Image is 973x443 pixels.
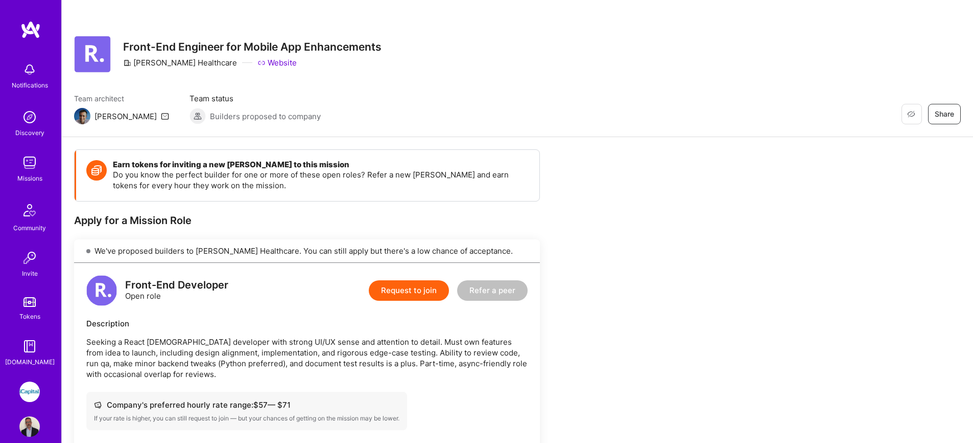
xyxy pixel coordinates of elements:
img: User Avatar [19,416,40,437]
div: Community [13,223,46,233]
i: icon Mail [161,112,169,120]
img: Token icon [86,160,107,181]
a: User Avatar [17,416,42,437]
div: If your rate is higher, you can still request to join — but your chances of getting on the missio... [94,414,399,423]
span: Team architect [74,93,169,104]
img: tokens [23,297,36,307]
div: We've proposed builders to [PERSON_NAME] Healthcare. You can still apply but there's a low chance... [74,239,540,263]
div: Description [86,318,528,329]
i: icon CompanyGray [123,59,131,67]
p: Seeking a React [DEMOGRAPHIC_DATA] developer with strong UI/UX sense and attention to detail. Mus... [86,337,528,380]
p: Do you know the perfect builder for one or more of these open roles? Refer a new [PERSON_NAME] an... [113,169,529,191]
button: Request to join [369,280,449,301]
img: teamwork [19,152,40,173]
a: iCapital: Building an Alternative Investment Marketplace [17,382,42,402]
div: Apply for a Mission Role [74,214,540,227]
i: icon EyeClosed [907,110,915,118]
img: logo [86,275,117,306]
div: Front-End Developer [125,280,228,291]
button: Share [928,104,961,124]
div: Invite [22,268,38,279]
a: Website [257,57,297,68]
div: Company's preferred hourly rate range: $ 57 — $ 71 [94,400,399,410]
div: Notifications [12,80,48,91]
span: Team status [189,93,321,104]
img: Company Logo [74,36,111,73]
div: [DOMAIN_NAME] [5,357,55,367]
img: Builders proposed to company [189,108,206,124]
div: Missions [17,173,42,184]
img: Community [17,198,42,223]
button: Refer a peer [457,280,528,301]
h4: Earn tokens for inviting a new [PERSON_NAME] to this mission [113,160,529,169]
img: guide book [19,336,40,357]
div: Tokens [19,311,40,322]
i: icon Cash [94,401,102,409]
div: [PERSON_NAME] Healthcare [123,57,237,68]
img: iCapital: Building an Alternative Investment Marketplace [19,382,40,402]
img: logo [20,20,41,39]
span: Builders proposed to company [210,111,321,122]
span: Share [935,109,954,119]
h3: Front-End Engineer for Mobile App Enhancements [123,40,382,53]
img: discovery [19,107,40,127]
img: Team Architect [74,108,90,124]
img: Invite [19,248,40,268]
div: Discovery [15,127,44,138]
div: [PERSON_NAME] [94,111,157,122]
div: Open role [125,280,228,301]
img: bell [19,59,40,80]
